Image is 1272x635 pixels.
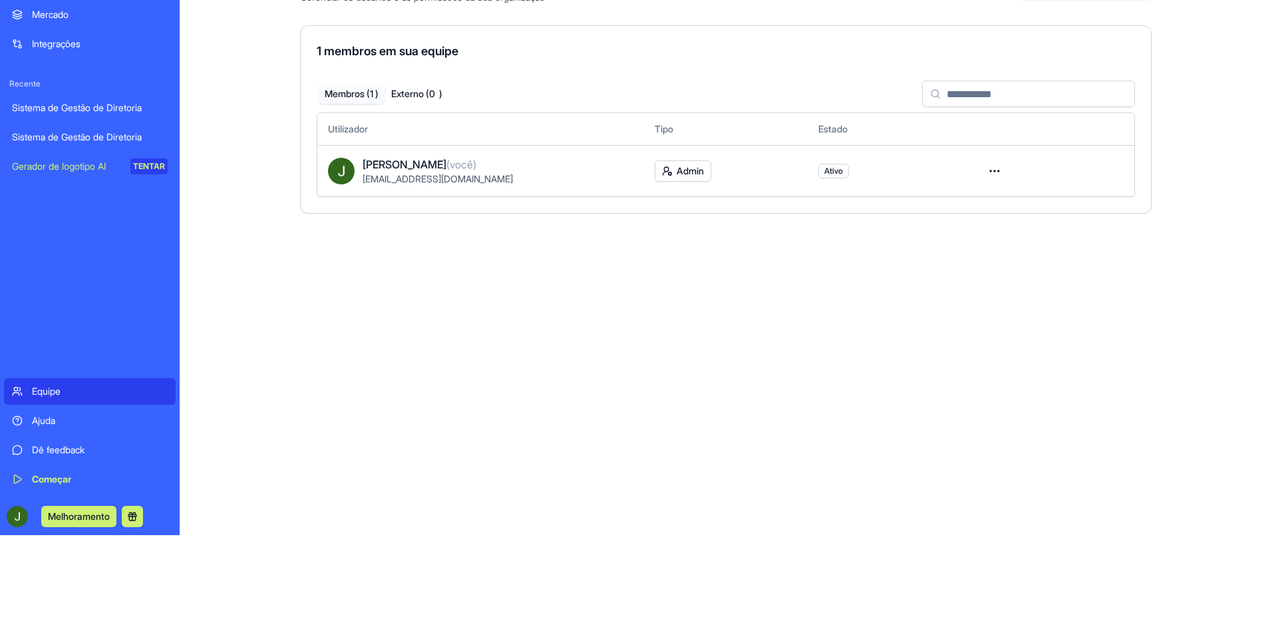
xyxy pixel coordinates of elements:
[178,415,266,469] button: Ajuda
[27,205,222,219] div: Estaremos de volta online amanhã
[32,385,168,398] div: Equipe
[27,317,105,331] span: Procurar ajuda
[655,160,711,182] button: Admin
[181,21,208,48] img: Imagem de perfil de Shelly
[4,153,176,180] a: Gerador de logotipo AITENTAR
[106,449,159,458] span: Mensagens
[4,124,176,150] a: Sistema de Gestão de Diretoria
[27,273,223,287] div: Bilhetes
[27,95,239,117] p: [PERSON_NAME] 👋
[27,348,223,362] div: Perguntas Freqüentes
[391,87,435,101] font: Externo (0
[4,1,176,28] a: Mercado
[156,21,182,48] img: Imagem de perfil para Michal
[317,113,644,145] th: Utilizador
[27,248,239,262] div: Criar um ticket
[19,343,247,367] div: Perguntas Freqüentes
[32,449,57,458] span: Casa
[229,21,253,45] div: Fechar
[4,31,176,57] a: Integrações
[27,25,43,47] img: logotipo
[317,44,458,58] span: 1 membros em sua equipe
[88,415,177,469] button: Mensagens
[677,164,704,178] span: Admin
[4,407,176,434] a: Ajuda
[319,85,385,104] button: )
[4,95,176,121] a: Sistema de Gestão de Diretoria
[655,122,797,136] div: Tipo
[328,158,355,184] img: ACg8ocIspyNl0f8hfb4bAaA_S6oWeVfi_hJl_GBqU1fh7dCzgWM2xw=s96-c
[4,378,176,405] a: Equipe
[4,466,176,493] a: Começar
[824,166,843,176] span: Ativo
[7,506,28,527] img: ACg8ocIspyNl0f8hfb4bAaA_S6oWeVfi_hJl_GBqU1fh7dCzgWM2xw=s96-c
[32,473,168,486] div: Começar
[130,158,168,174] div: TENTAR
[4,437,176,463] a: Dê feedback
[325,87,371,101] font: Membros (1
[32,37,168,51] div: Integrações
[208,449,235,458] span: Ajuda
[27,191,222,205] div: Envie-nos uma mensagem
[12,160,121,173] div: Gerador de logotipo AI
[385,85,450,104] button: )
[4,79,176,89] span: Recente
[32,414,168,427] div: Ajuda
[41,509,116,523] a: Melhoramento
[19,311,247,337] button: Procurar ajuda
[41,506,116,527] button: Melhoramento
[363,156,476,172] span: [PERSON_NAME]
[32,443,168,457] div: Dê feedback
[13,180,253,230] div: Envie-nos uma mensagemEstaremos de volta online amanhã
[446,158,476,171] span: (você)
[363,173,513,184] span: [EMAIL_ADDRESS][DOMAIN_NAME]
[12,130,168,144] div: Sistema de Gestão de Diretoria
[32,8,168,21] div: Mercado
[12,101,168,114] div: Sistema de Gestão de Diretoria
[27,117,239,162] p: Como podemos ajudar?
[19,268,247,292] div: Bilhetes
[818,122,961,136] div: Estado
